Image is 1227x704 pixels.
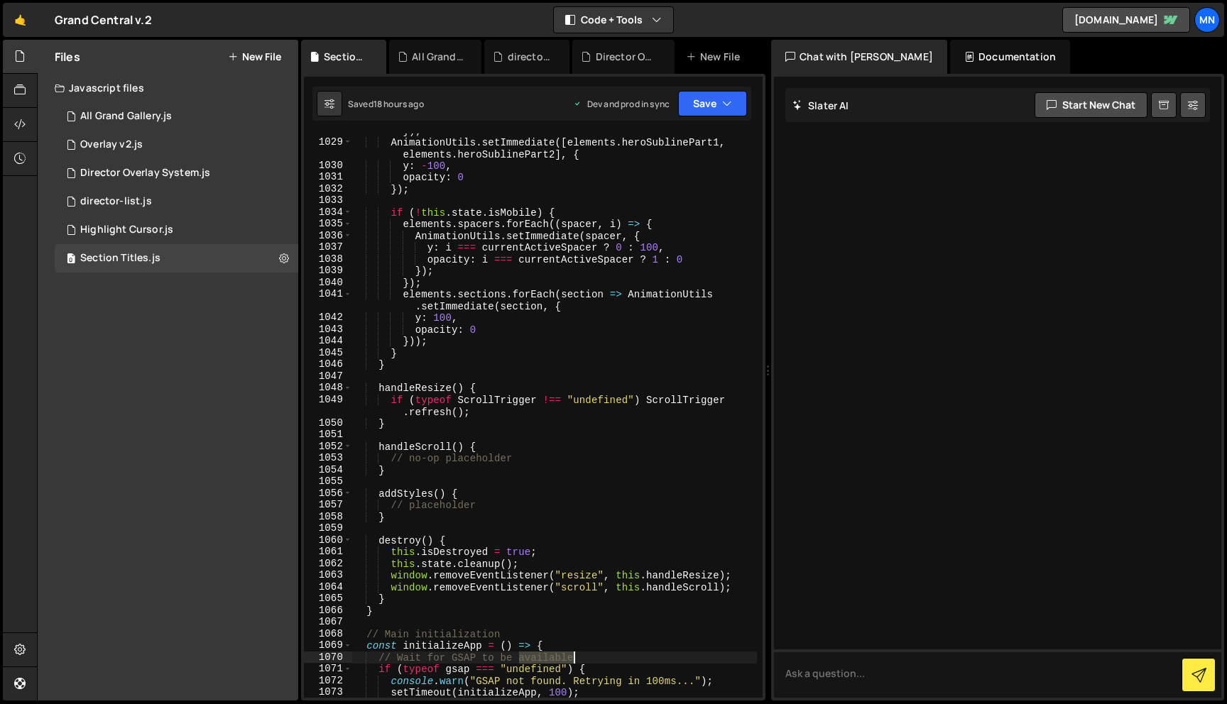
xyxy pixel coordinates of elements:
div: 15298/40379.js [55,187,298,216]
button: Save [678,91,747,116]
div: Section Titles.js [80,252,160,265]
div: 1051 [304,429,352,441]
div: All Grand Gallery.js [412,50,464,64]
div: 1050 [304,417,352,429]
div: 1031 [304,171,352,183]
div: 1066 [304,605,352,617]
div: 15298/43117.js [55,216,298,244]
div: 1043 [304,324,352,336]
div: 1035 [304,218,352,230]
div: 1053 [304,452,352,464]
div: 1054 [304,464,352,476]
div: director-list.js [508,50,553,64]
div: 1045 [304,347,352,359]
div: 15298/42891.js [55,159,298,187]
h2: Slater AI [792,99,849,112]
div: Saved [348,98,424,110]
div: 18 hours ago [373,98,424,110]
div: Grand Central v.2 [55,11,152,28]
button: Start new chat [1035,92,1147,118]
div: Overlay v2.js [80,138,143,151]
span: 0 [67,254,75,265]
div: 1069 [304,639,352,651]
div: 1059 [304,522,352,534]
div: All Grand Gallery.js [80,110,172,123]
div: 1061 [304,546,352,558]
div: Director Overlay System.js [596,50,658,64]
div: Section Titles.js [324,50,369,64]
div: 1063 [304,569,352,581]
div: 1072 [304,675,352,687]
div: 1037 [304,241,352,253]
div: 1036 [304,230,352,242]
div: 1034 [304,207,352,219]
div: 1060 [304,534,352,546]
div: 1042 [304,312,352,324]
div: 1055 [304,475,352,488]
div: 15298/43578.js [55,102,298,131]
div: 1065 [304,593,352,605]
div: 1057 [304,499,352,511]
div: 15298/45944.js [55,131,298,159]
div: Dev and prod in sync [573,98,670,110]
button: Code + Tools [554,7,673,33]
div: 1062 [304,558,352,570]
div: 1067 [304,616,352,628]
div: Highlight Cursor.js [80,224,173,236]
div: 1039 [304,265,352,277]
a: [DOMAIN_NAME] [1062,7,1190,33]
a: 🤙 [3,3,38,37]
div: Chat with [PERSON_NAME] [771,40,947,74]
div: 1073 [304,686,352,698]
div: 1070 [304,651,352,664]
div: 1030 [304,160,352,172]
div: 1058 [304,511,352,523]
div: Javascript files [38,74,298,102]
div: 1052 [304,441,352,453]
div: 1071 [304,663,352,675]
button: New File [228,51,281,62]
a: MN [1194,7,1220,33]
div: 1064 [304,581,352,593]
div: 1056 [304,488,352,500]
div: New File [686,50,746,64]
div: 15298/40223.js [55,244,298,273]
div: 1040 [304,277,352,289]
div: 1044 [304,335,352,347]
div: 1038 [304,253,352,265]
div: 1032 [304,183,352,195]
div: 1047 [304,370,352,383]
div: 1048 [304,382,352,394]
div: Director Overlay System.js [80,167,210,180]
div: director-list.js [80,195,152,208]
div: 1029 [304,136,352,160]
h2: Files [55,49,80,65]
div: 1068 [304,628,352,640]
div: 1041 [304,288,352,312]
div: Documentation [950,40,1070,74]
div: 1046 [304,358,352,370]
div: 1049 [304,394,352,417]
div: 1033 [304,194,352,207]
